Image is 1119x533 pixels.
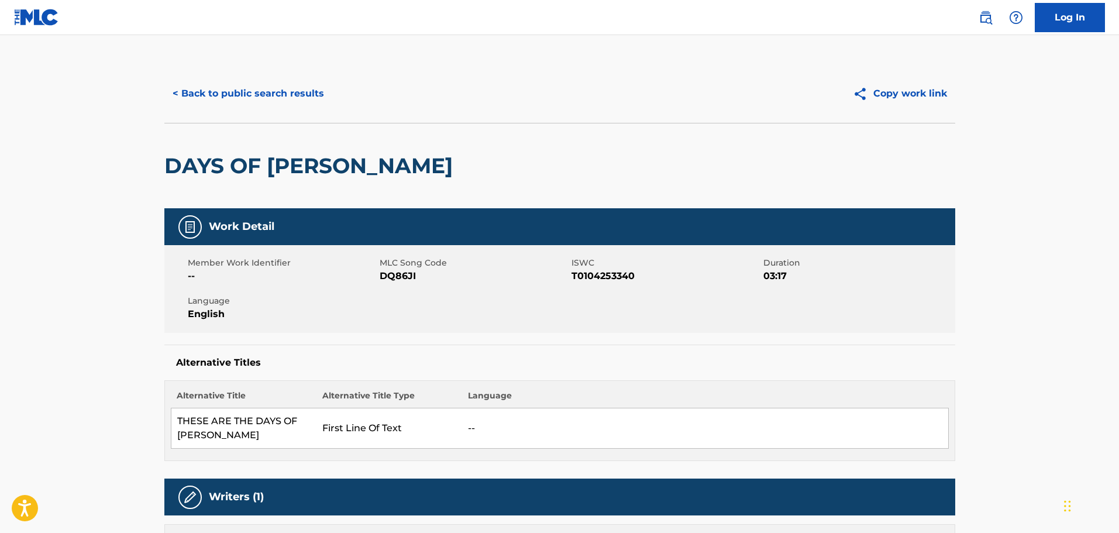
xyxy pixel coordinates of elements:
[164,153,459,179] h2: DAYS OF [PERSON_NAME]
[188,257,377,269] span: Member Work Identifier
[1004,6,1028,29] div: Help
[853,87,873,101] img: Copy work link
[316,390,462,408] th: Alternative Title Type
[974,6,997,29] a: Public Search
[380,257,569,269] span: MLC Song Code
[183,490,197,504] img: Writers
[1061,477,1119,533] iframe: Chat Widget
[316,408,462,449] td: First Line Of Text
[763,269,952,283] span: 03:17
[380,269,569,283] span: DQ86JI
[1064,489,1071,524] div: Drag
[845,79,955,108] button: Copy work link
[1035,3,1105,32] a: Log In
[164,79,332,108] button: < Back to public search results
[209,220,274,233] h5: Work Detail
[763,257,952,269] span: Duration
[462,408,948,449] td: --
[171,408,316,449] td: THESE ARE THE DAYS OF [PERSON_NAME]
[171,390,316,408] th: Alternative Title
[979,11,993,25] img: search
[183,220,197,234] img: Work Detail
[176,357,944,369] h5: Alternative Titles
[1009,11,1023,25] img: help
[571,257,760,269] span: ISWC
[14,9,59,26] img: MLC Logo
[209,490,264,504] h5: Writers (1)
[188,269,377,283] span: --
[188,295,377,307] span: Language
[462,390,948,408] th: Language
[188,307,377,321] span: English
[571,269,760,283] span: T0104253340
